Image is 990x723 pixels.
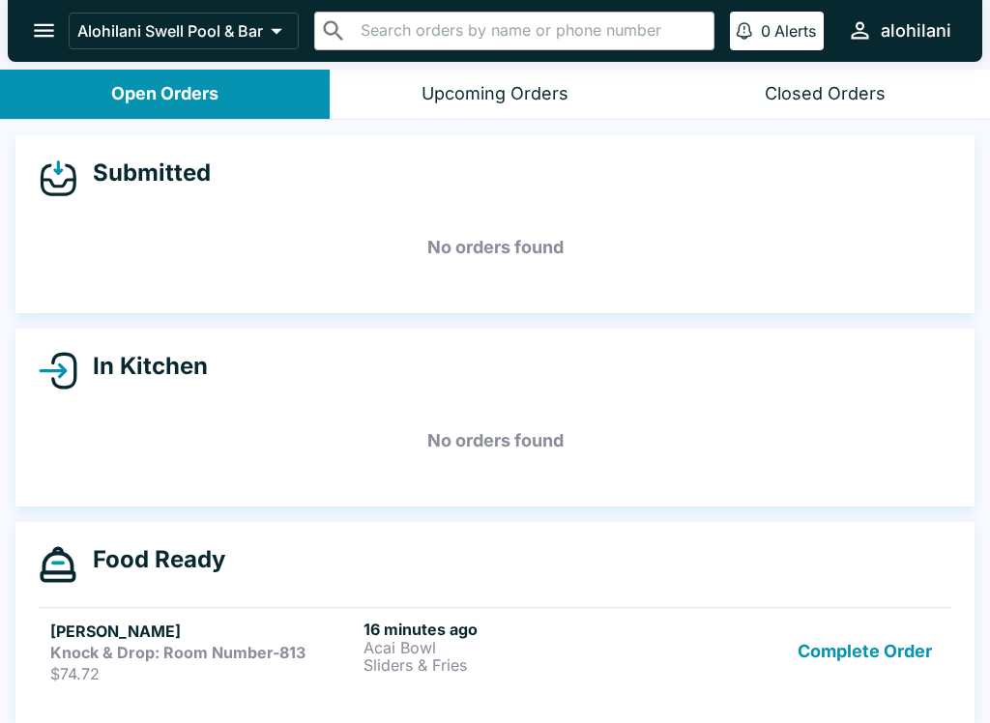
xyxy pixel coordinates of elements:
[69,13,299,49] button: Alohilani Swell Pool & Bar
[77,21,263,41] p: Alohilani Swell Pool & Bar
[39,213,951,282] h5: No orders found
[761,21,771,41] p: 0
[355,17,706,44] input: Search orders by name or phone number
[422,83,568,105] div: Upcoming Orders
[50,664,356,683] p: $74.72
[39,406,951,476] h5: No orders found
[50,620,356,643] h5: [PERSON_NAME]
[364,639,669,656] p: Acai Bowl
[50,643,306,662] strong: Knock & Drop: Room Number-813
[77,352,208,381] h4: In Kitchen
[77,159,211,188] h4: Submitted
[765,83,886,105] div: Closed Orders
[774,21,816,41] p: Alerts
[839,10,959,51] button: alohilani
[364,620,669,639] h6: 16 minutes ago
[77,545,225,574] h4: Food Ready
[790,620,940,683] button: Complete Order
[111,83,218,105] div: Open Orders
[39,607,951,695] a: [PERSON_NAME]Knock & Drop: Room Number-813$74.7216 minutes agoAcai BowlSliders & FriesComplete Order
[881,19,951,43] div: alohilani
[19,6,69,55] button: open drawer
[364,656,669,674] p: Sliders & Fries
